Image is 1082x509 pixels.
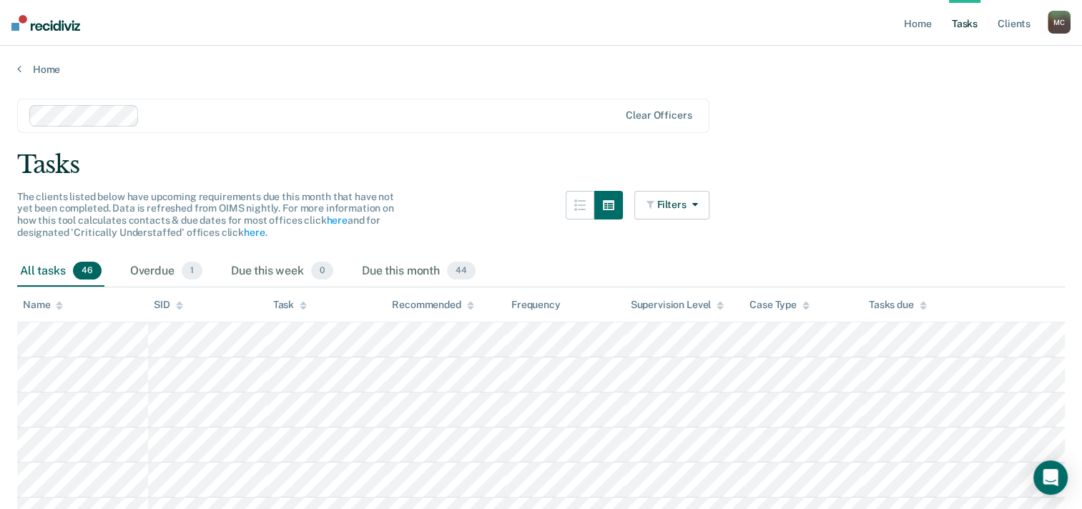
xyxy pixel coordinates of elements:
div: Task [273,299,307,311]
div: Name [23,299,63,311]
a: here [244,227,265,238]
div: Due this month44 [359,256,478,287]
span: 1 [182,262,202,280]
div: SID [154,299,183,311]
span: 46 [73,262,102,280]
div: Tasks [17,150,1065,179]
button: Filters [634,191,710,219]
div: Clear officers [626,109,692,122]
span: 0 [311,262,333,280]
a: here [326,214,347,226]
div: Tasks due [869,299,927,311]
div: Overdue1 [127,256,205,287]
button: MC [1048,11,1071,34]
div: Supervision Level [631,299,724,311]
div: Due this week0 [228,256,336,287]
div: Open Intercom Messenger [1033,460,1068,495]
img: Recidiviz [11,15,80,31]
a: Home [17,63,1065,76]
div: All tasks46 [17,256,104,287]
div: Frequency [511,299,561,311]
div: M C [1048,11,1071,34]
span: 44 [447,262,476,280]
div: Recommended [392,299,473,311]
span: The clients listed below have upcoming requirements due this month that have not yet been complet... [17,191,394,238]
div: Case Type [749,299,810,311]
